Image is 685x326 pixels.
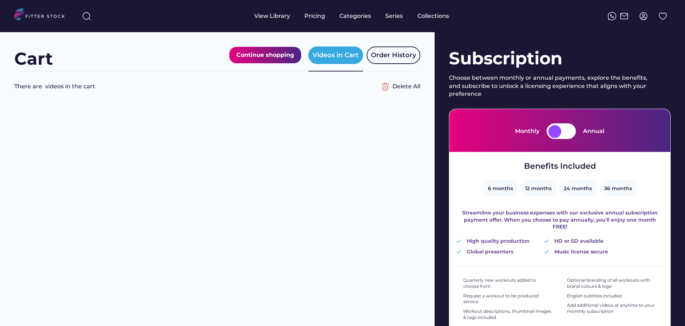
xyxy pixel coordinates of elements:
div: High quality production [467,238,530,245]
img: Vector%20%282%29.svg [544,250,549,253]
div: Global presenters [467,248,513,256]
div: fvck [339,4,349,11]
div: Subscription [449,46,671,70]
div: Annual [583,127,605,135]
div: Delete All [392,83,420,90]
div: There are videos in the cart [14,83,378,90]
div: Request a workout to be produced service [463,293,553,305]
img: search-normal%203.svg [82,12,91,20]
div: Monthly [515,127,539,135]
div: Series [385,12,403,20]
div: Add additional videos at anytime to your monthly subscription [567,302,656,315]
div: Pricing [304,12,325,20]
img: LOGO.svg [14,8,71,23]
div: Optional branding of all workouts with brand colours & logo [567,277,656,290]
button: 12 months [521,181,556,195]
div: Collections [417,12,449,20]
button: 6 months [484,181,517,195]
button: 24 months [559,181,596,195]
button: 36 months [600,181,636,195]
img: Frame%2051.svg [620,12,628,20]
div: Quarterly new workouts added to choose from [463,277,553,290]
div: Categories [339,12,371,20]
div: English subtitles included [567,293,622,299]
div: Music license secure [554,248,608,256]
img: Group%201000002356%20%282%29.svg [378,79,392,94]
div: Streamline your business expenses with our exclusive annual subscription payment offer. When you ... [456,209,663,231]
div: Choose between monthly or annual payments, explore the benefits, and subscribe to unlock a licens... [449,74,653,98]
img: Vector%20%282%29.svg [456,250,461,253]
img: profile-circle.svg [639,12,648,20]
div: Workout descriptions, thumbnail images & tags included [463,308,553,321]
div: HD or SD available [554,238,603,245]
img: Vector%20%282%29.svg [456,239,461,243]
div: Continue shopping [236,50,294,60]
div: View Library [254,12,290,20]
div: Order History [371,51,416,60]
img: Vector%20%282%29.svg [544,239,549,243]
div: Cart [14,47,53,71]
img: meteor-icons_whatsapp%20%281%29.svg [608,12,616,20]
div: Benefits Included [524,161,596,172]
img: Group%201000002324%20%282%29.svg [659,12,667,20]
div: Videos in Cart [313,51,359,60]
